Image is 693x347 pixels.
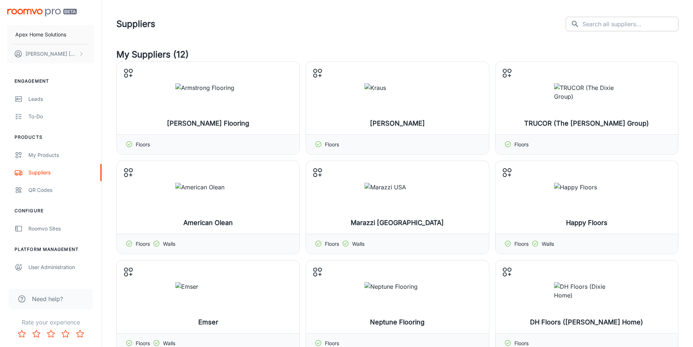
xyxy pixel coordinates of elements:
p: Walls [163,240,175,248]
p: Apex Home Solutions [15,31,66,39]
div: To-do [28,113,94,121]
button: [PERSON_NAME] [PERSON_NAME] [7,44,94,63]
button: Rate 5 star [73,327,87,341]
p: Floors [514,141,529,149]
div: Leads [28,95,94,103]
div: Suppliers [28,169,94,177]
p: Floors [136,141,150,149]
button: Rate 3 star [44,327,58,341]
p: [PERSON_NAME] [PERSON_NAME] [25,50,77,58]
p: Walls [542,240,554,248]
div: QR Codes [28,186,94,194]
button: Rate 4 star [58,327,73,341]
p: Floors [136,240,150,248]
p: Floors [514,240,529,248]
button: Rate 1 star [15,327,29,341]
h4: My Suppliers (12) [116,48,678,61]
img: Roomvo PRO Beta [7,9,77,16]
p: Floors [325,240,339,248]
button: Rate 2 star [29,327,44,341]
p: Rate your experience [6,318,96,327]
div: Roomvo Sites [28,225,94,233]
p: Walls [352,240,365,248]
span: Need help? [32,295,63,303]
button: Apex Home Solutions [7,25,94,44]
p: Floors [325,141,339,149]
div: User Administration [28,263,94,271]
input: Search all suppliers... [582,17,678,31]
div: My Products [28,151,94,159]
h1: Suppliers [116,17,155,31]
